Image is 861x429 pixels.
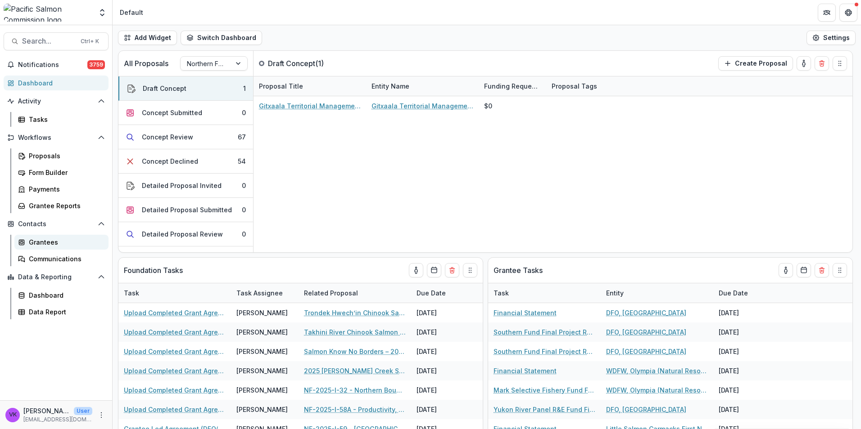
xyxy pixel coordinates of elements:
[304,327,406,337] a: Takhini River Chinook Salmon Sonar Project – Year 5
[231,283,299,303] div: Task Assignee
[29,307,101,317] div: Data Report
[242,205,246,214] div: 0
[366,76,479,96] div: Entity Name
[606,347,686,356] a: DFO, [GEOGRAPHIC_DATA]
[601,283,713,303] div: Entity
[372,101,473,111] a: Gitxaala Territorial Management Agency
[411,283,479,303] div: Due Date
[479,81,546,91] div: Funding Requested
[236,347,288,356] div: [PERSON_NAME]
[713,283,781,303] div: Due Date
[14,304,109,319] a: Data Report
[299,283,411,303] div: Related Proposal
[366,81,415,91] div: Entity Name
[304,385,406,395] a: NF-2025-I-32 - Northern Boundary Area Sockeye Salmon Genetic Stock Identification for 2025
[427,263,441,277] button: Calendar
[14,251,109,266] a: Communications
[606,405,686,414] a: DFO, [GEOGRAPHIC_DATA]
[797,263,811,277] button: Calendar
[411,322,479,342] div: [DATE]
[299,288,363,298] div: Related Proposal
[22,37,75,45] span: Search...
[713,288,753,298] div: Due Date
[29,151,101,161] div: Proposals
[4,32,109,50] button: Search...
[124,385,226,395] a: Upload Completed Grant Agreements
[96,4,109,22] button: Open entity switcher
[606,308,686,317] a: DFO, [GEOGRAPHIC_DATA]
[124,405,226,414] a: Upload Completed Grant Agreements
[254,76,366,96] div: Proposal Title
[713,303,781,322] div: [DATE]
[14,112,109,127] a: Tasks
[259,101,361,111] a: Gitxaala Territorial Management Agency - 2025 - Northern Fund Concept Application Form 2026
[124,366,226,375] a: Upload Completed Grant Agreements
[142,181,222,190] div: Detailed Proposal Invited
[815,263,829,277] button: Delete card
[818,4,836,22] button: Partners
[142,205,232,214] div: Detailed Proposal Submitted
[254,81,308,91] div: Proposal Title
[118,149,253,174] button: Concept Declined54
[79,36,101,46] div: Ctrl + K
[304,366,406,375] a: 2025 [PERSON_NAME] Creek Salmon and Habitat Monitoring Project
[18,98,94,105] span: Activity
[833,263,847,277] button: Drag
[411,361,479,380] div: [DATE]
[494,405,595,414] a: Yukon River Panel R&E Fund Final Project Report
[29,115,101,124] div: Tasks
[411,380,479,400] div: [DATE]
[143,84,186,93] div: Draft Concept
[14,288,109,303] a: Dashboard
[142,229,223,239] div: Detailed Proposal Review
[124,58,168,69] p: All Proposals
[29,290,101,300] div: Dashboard
[4,270,109,284] button: Open Data & Reporting
[118,222,253,246] button: Detailed Proposal Review0
[116,6,147,19] nav: breadcrumb
[494,308,557,317] a: Financial Statement
[142,156,198,166] div: Concept Declined
[546,81,603,91] div: Proposal Tags
[4,76,109,90] a: Dashboard
[18,220,94,228] span: Contacts
[231,288,288,298] div: Task Assignee
[23,416,92,424] p: [EMAIL_ADDRESS][DOMAIN_NAME]
[236,385,288,395] div: [PERSON_NAME]
[718,56,793,71] button: Create Proposal
[484,101,492,111] div: $0
[601,288,629,298] div: Entity
[243,84,246,93] div: 1
[74,407,92,415] p: User
[797,56,811,71] button: toggle-assigned-to-me
[14,182,109,197] a: Payments
[236,405,288,414] div: [PERSON_NAME]
[118,31,177,45] button: Add Widget
[409,263,423,277] button: toggle-assigned-to-me
[87,60,105,69] span: 3759
[18,273,94,281] span: Data & Reporting
[779,263,793,277] button: toggle-assigned-to-me
[236,308,288,317] div: [PERSON_NAME]
[18,134,94,142] span: Workflows
[236,366,288,375] div: [PERSON_NAME]
[713,400,781,419] div: [DATE]
[124,265,183,276] p: Foundation Tasks
[29,254,101,264] div: Communications
[304,347,406,356] a: Salmon Know No Borders – 2025 Yukon River Exchange Outreach (YRDFA portion)
[238,132,246,142] div: 67
[411,400,479,419] div: [DATE]
[118,174,253,198] button: Detailed Proposal Invited0
[18,78,101,88] div: Dashboard
[14,198,109,213] a: Grantee Reports
[546,76,659,96] div: Proposal Tags
[839,4,857,22] button: Get Help
[833,56,847,71] button: Drag
[713,342,781,361] div: [DATE]
[14,165,109,180] a: Form Builder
